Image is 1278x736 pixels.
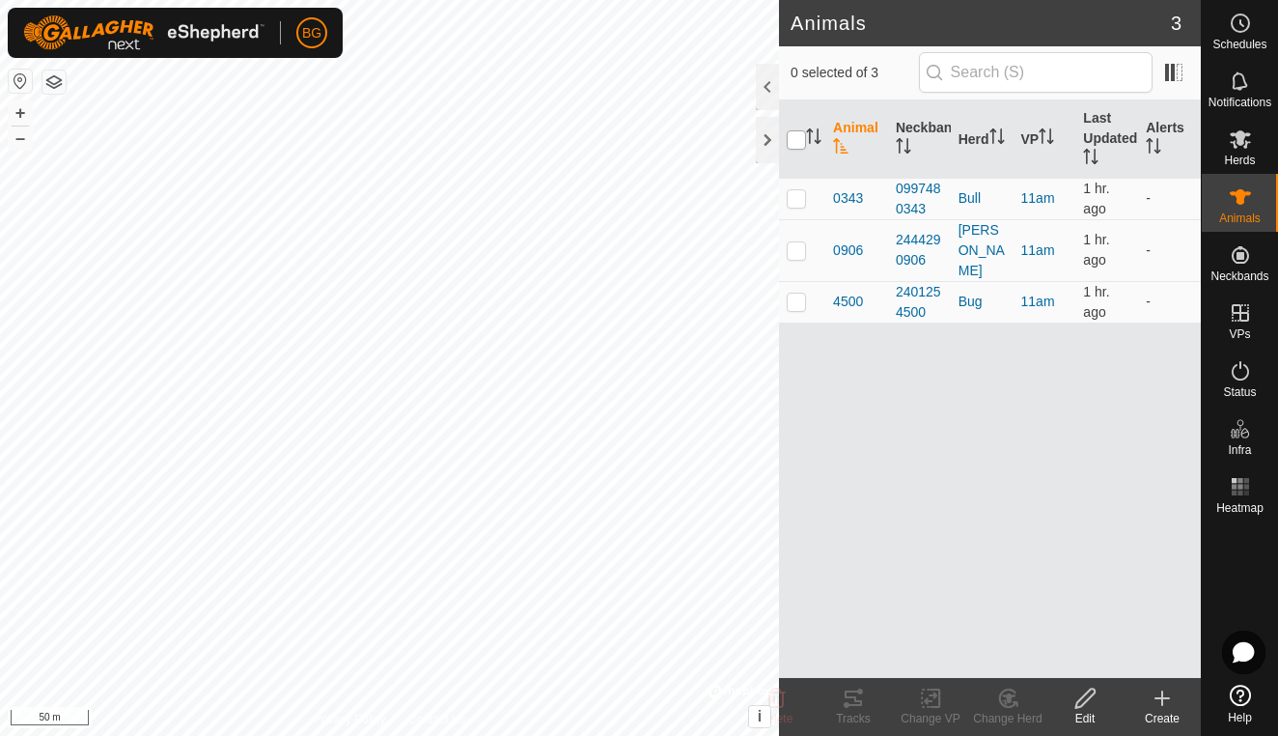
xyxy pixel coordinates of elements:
th: VP [1014,100,1076,179]
th: Alerts [1138,100,1201,179]
div: 0997480343 [896,179,943,219]
span: Infra [1228,444,1251,456]
span: Heatmap [1216,502,1264,514]
div: Change VP [892,710,969,727]
span: Aug 11, 2025, 6:37 PM [1083,232,1109,268]
span: Help [1228,712,1252,723]
button: Reset Map [9,70,32,93]
div: Tracks [815,710,892,727]
span: 0343 [833,188,863,209]
p-sorticon: Activate to sort [1146,141,1161,156]
span: Aug 11, 2025, 6:37 PM [1083,181,1109,216]
th: Last Updated [1075,100,1138,179]
a: 11am [1021,242,1055,258]
div: Bull [958,188,1006,209]
a: Contact Us [408,711,465,728]
div: 2401254500 [896,282,943,323]
td: - [1138,178,1201,219]
a: Help [1202,677,1278,731]
span: 4500 [833,292,863,312]
a: 11am [1021,190,1055,206]
span: 3 [1171,9,1181,38]
span: Aug 11, 2025, 6:37 PM [1083,284,1109,320]
span: 0 selected of 3 [791,63,919,83]
p-sorticon: Activate to sort [989,131,1005,147]
td: - [1138,219,1201,281]
div: [PERSON_NAME] [958,220,1006,281]
a: 11am [1021,294,1055,309]
div: Create [1124,710,1201,727]
span: Status [1223,386,1256,398]
h2: Animals [791,12,1171,35]
div: Edit [1046,710,1124,727]
td: - [1138,281,1201,323]
th: Animal [825,100,888,179]
div: Change Herd [969,710,1046,727]
button: + [9,101,32,125]
div: 2444290906 [896,230,943,270]
span: 0906 [833,241,863,261]
p-sorticon: Activate to sort [1083,152,1098,167]
span: Herds [1224,155,1255,166]
a: Privacy Policy [314,711,386,728]
th: Neckband [888,100,951,179]
span: Schedules [1212,39,1266,50]
span: VPs [1229,328,1250,340]
p-sorticon: Activate to sort [833,141,848,156]
span: Notifications [1209,97,1271,108]
button: Map Layers [42,71,66,94]
button: i [749,706,770,727]
span: Animals [1219,212,1261,224]
p-sorticon: Activate to sort [1039,131,1054,147]
span: i [758,708,762,724]
p-sorticon: Activate to sort [806,131,821,147]
div: Bug [958,292,1006,312]
button: – [9,127,32,150]
span: Neckbands [1210,270,1268,282]
img: Gallagher Logo [23,15,264,50]
p-sorticon: Activate to sort [896,141,911,156]
input: Search (S) [919,52,1153,93]
th: Herd [951,100,1014,179]
span: BG [302,23,321,43]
